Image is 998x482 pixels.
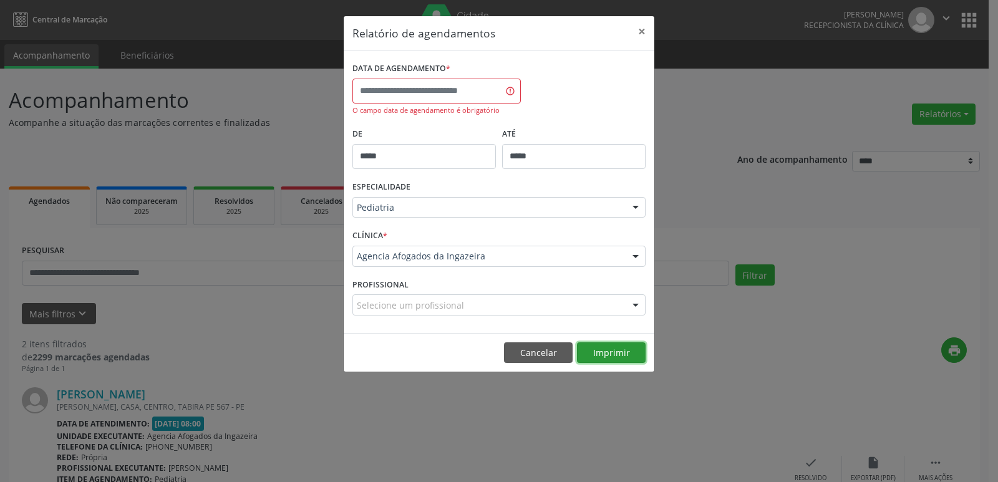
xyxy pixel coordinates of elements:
[352,105,521,116] div: O campo data de agendamento é obrigatório
[504,342,573,364] button: Cancelar
[352,25,495,41] h5: Relatório de agendamentos
[352,226,387,246] label: CLÍNICA
[357,250,620,263] span: Agencia Afogados da Ingazeira
[352,125,496,144] label: De
[352,276,409,295] label: PROFISSIONAL
[352,178,410,197] label: ESPECIALIDADE
[502,125,646,144] label: ATÉ
[357,299,464,312] span: Selecione um profissional
[629,16,654,47] button: Close
[352,59,450,79] label: DATA DE AGENDAMENTO
[577,342,646,364] button: Imprimir
[357,201,620,214] span: Pediatria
